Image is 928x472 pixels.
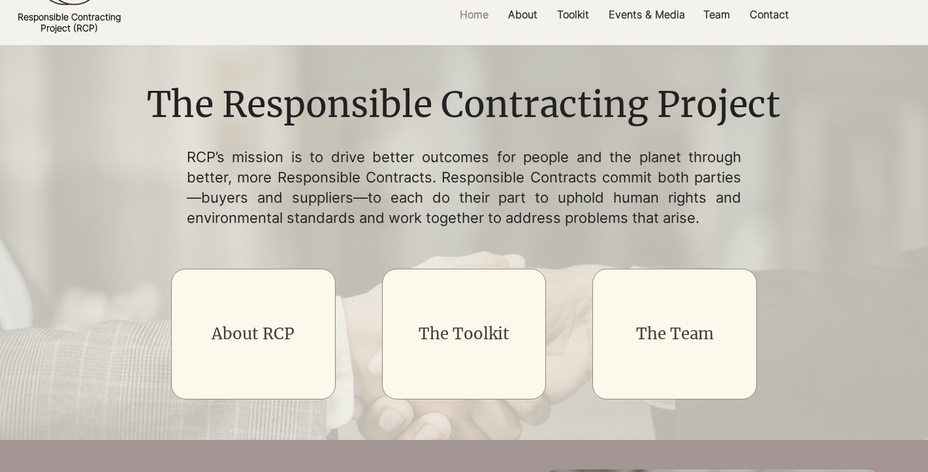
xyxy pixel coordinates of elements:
[137,80,790,130] h1: The Responsible Contracting Project
[187,147,742,228] p: RCP’s mission is to drive better outcomes for people and the planet through better, more Responsi...
[212,324,295,344] a: About RCP
[636,324,714,344] a: The Team
[18,11,121,33] a: Responsible ContractingProject (RCP)
[419,324,509,344] a: The Toolkit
